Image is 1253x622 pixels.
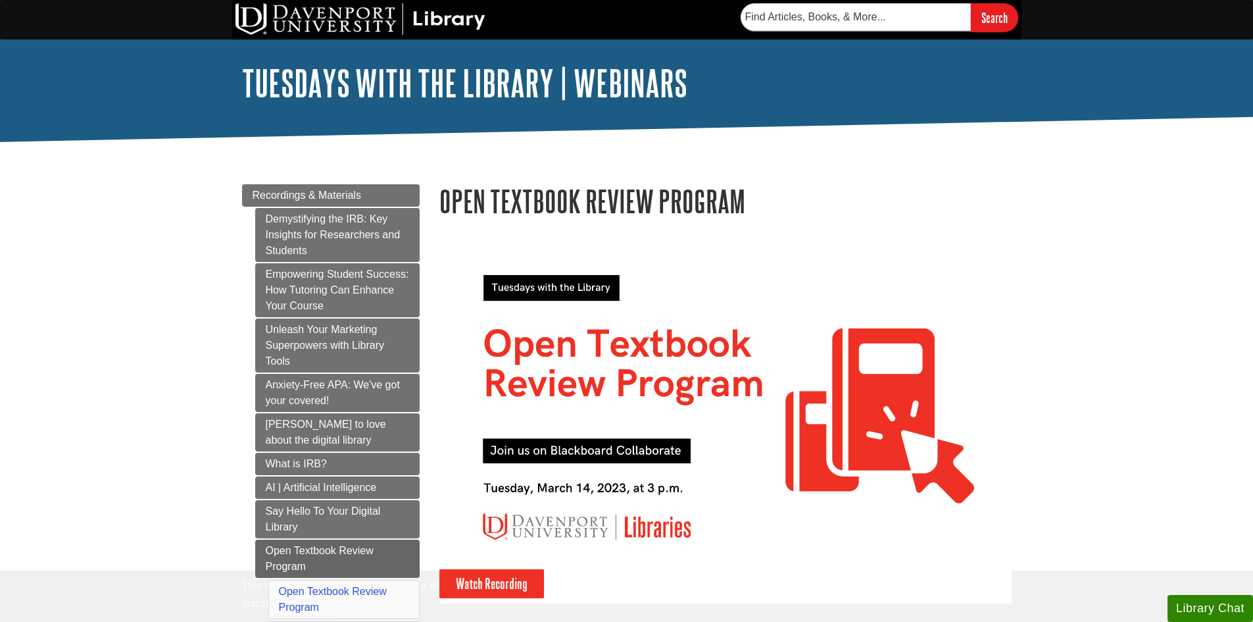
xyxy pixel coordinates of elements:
a: Unleash Your Marketing Superpowers with Library Tools [255,319,420,373]
a: Recordings & Materials [242,184,420,207]
a: Anxiety-Free APA: We've got your covered! [255,374,420,412]
a: Open Textbook Review Program [255,540,420,578]
a: Tuesdays with the Library | Webinars [242,63,687,103]
h1: Open Textbook Review Program [439,184,1012,218]
input: Search [971,3,1018,32]
a: AI | Artificial Intelligence [255,477,420,499]
input: Find Articles, Books, & More... [741,3,971,31]
a: Watch Recording [439,569,544,598]
a: What is IRB? [255,453,420,475]
a: [PERSON_NAME] to love about the digital library [255,413,420,452]
a: Say Hello To Your Digital Library [255,500,420,538]
a: Demystifying the IRB: Key Insights for Researchers and Students [255,208,420,262]
form: Searches DU Library's articles, books, and more [741,3,1018,32]
button: Library Chat [1167,595,1253,622]
a: Open Textbook Review Program [279,586,387,613]
img: DU Library [235,3,485,35]
span: Recordings & Materials [253,190,361,201]
a: Empowering Student Success: How Tutoring Can Enhance Your Course [255,263,420,317]
img: Open Textbook Review Program [439,247,1012,569]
